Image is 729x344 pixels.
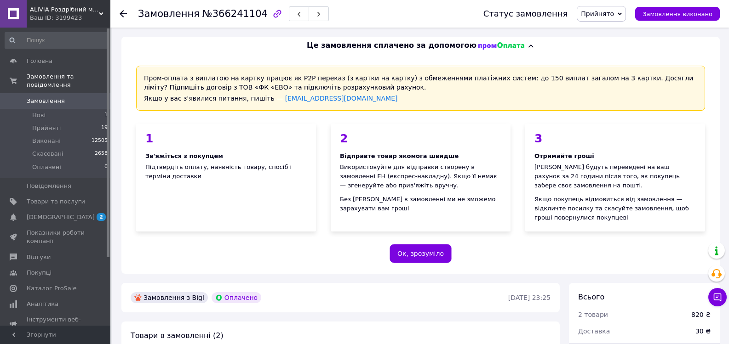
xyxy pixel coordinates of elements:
span: Всього [578,293,604,301]
span: 19 [101,124,108,132]
span: Головна [27,57,52,65]
span: Замовлення та повідомлення [27,73,110,89]
span: Замовлення виконано [643,11,712,17]
span: Повідомлення [27,182,71,190]
span: 12505 [92,137,108,145]
div: 820 ₴ [691,310,711,319]
span: Оплачені [32,163,61,171]
div: Якщо покупець відмовиться від замовлення — відкличте посилку та скасуйте замовлення, щоб гроші по... [534,195,696,222]
span: Каталог ProSale [27,284,76,293]
span: Прийнято [581,10,614,17]
a: [EMAIL_ADDRESS][DOMAIN_NAME] [285,95,398,102]
span: 1 [104,111,108,119]
span: 0 [104,163,108,171]
span: Замовлення [27,97,65,105]
button: Ок, зрозуміло [390,244,452,263]
span: Доставка [578,327,610,335]
span: Скасовані [32,150,63,158]
div: 2 [340,133,501,144]
span: 2 товари [578,311,608,318]
span: №366241104 [202,8,268,19]
span: Отримайте гроші [534,152,594,159]
div: Пром-оплата з виплатою на картку працює як P2P переказ (з картки на картку) з обмеженнями платіжн... [136,66,705,111]
div: 1 [145,133,307,144]
button: Замовлення виконано [635,7,720,21]
time: [DATE] 23:25 [508,294,551,301]
span: Виконані [32,137,61,145]
div: Підтвердіть оплату, наявність товару, спосіб і терміни доставки [136,124,316,231]
span: Відгуки [27,253,51,261]
span: Зв'яжіться з покупцем [145,152,223,159]
div: 3 [534,133,696,144]
div: Замовлення з Bigl [131,292,208,303]
span: 2658 [95,150,108,158]
div: Повернутися назад [120,9,127,18]
div: Оплачено [212,292,261,303]
span: 2 [97,213,106,221]
span: Аналітика [27,300,58,308]
div: Ваш ID: 3199423 [30,14,110,22]
div: Використовуйте для відправки створену в замовленні ЕН (експрес-накладну). Якщо її немає — згенеру... [340,163,501,190]
div: [PERSON_NAME] будуть переведені на ваш рахунок за 24 години після того, як покупець забере своє з... [534,163,696,190]
span: [DEMOGRAPHIC_DATA] [27,213,95,221]
div: Без [PERSON_NAME] в замовленні ми не зможемо зарахувати вам гроші [340,195,501,213]
button: Чат з покупцем [708,288,727,306]
span: Показники роботи компанії [27,229,85,245]
span: Товари та послуги [27,197,85,206]
span: Інструменти веб-майстра та SEO [27,316,85,332]
div: Статус замовлення [483,9,568,18]
span: Відправте товар якомога швидше [340,152,459,159]
span: Прийняті [32,124,61,132]
span: ALIVIA Роздрібний магазин [30,6,99,14]
input: Пошук [5,32,109,49]
span: Товари в замовленні (2) [131,331,224,340]
span: Покупці [27,269,52,277]
div: 30 ₴ [690,321,716,341]
span: Замовлення [138,8,200,19]
span: Нові [32,111,46,119]
div: Якщо у вас з'явилися питання, пишіть — [144,94,697,103]
span: Це замовлення сплачено за допомогою [307,40,476,51]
